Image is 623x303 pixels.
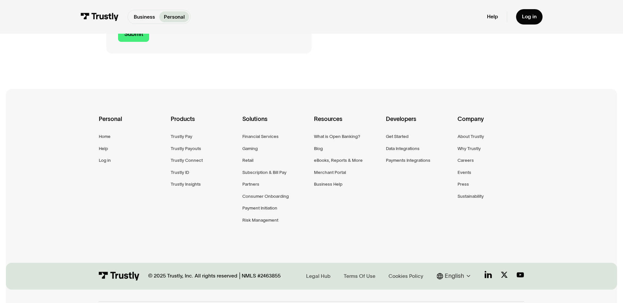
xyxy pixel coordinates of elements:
a: Business Help [314,180,342,188]
a: Help [99,145,108,152]
a: Why Trustly [458,145,481,152]
div: English [437,272,473,280]
a: Payment Initiation [242,204,277,212]
a: Data Integrations [386,145,420,152]
a: Careers [458,157,474,164]
a: Trustly ID [171,169,189,176]
a: Cookies Policy [386,272,425,281]
input: Submit [118,26,149,42]
a: Log in [516,9,543,25]
a: Risk Management [242,216,278,224]
div: Solutions [242,114,309,133]
div: Cookies Policy [389,273,423,280]
a: Partners [242,180,259,188]
div: Products [171,114,237,133]
a: Blog [314,145,323,152]
a: Log in [99,157,111,164]
div: Developers [386,114,452,133]
div: Personal [99,114,165,133]
a: Business [129,11,159,22]
div: Legal Hub [306,273,331,280]
a: Help [487,13,498,20]
a: Financial Services [242,133,279,140]
a: Home [99,133,111,140]
a: Legal Hub [304,272,333,281]
div: Terms Of Use [344,273,375,280]
a: Events [458,169,471,176]
a: Personal [159,11,189,22]
div: Resources [314,114,380,133]
div: NMLS #2463855 [242,273,281,279]
a: Consumer Onboarding [242,193,289,200]
a: Trustly Connect [171,157,203,164]
a: Merchant Portal [314,169,346,176]
img: Trustly Logo [80,13,119,21]
a: Trustly Insights [171,180,201,188]
a: Retail [242,157,253,164]
a: About Trustly [458,133,484,140]
img: Trustly Logo [99,272,139,280]
a: Trustly Payouts [171,145,201,152]
a: Trustly Pay [171,133,192,140]
p: Business [134,13,155,21]
p: Personal [164,13,185,21]
div: Company [458,114,524,133]
a: Press [458,180,469,188]
a: Payments Integrations [386,157,430,164]
a: Sustainability [458,193,484,200]
a: Get Started [386,133,408,140]
a: eBooks, Reports & More [314,157,363,164]
div: English [445,272,464,280]
a: What is Open Banking? [314,133,360,140]
a: Terms Of Use [341,272,377,281]
div: | [239,272,240,280]
a: Gaming [242,145,258,152]
a: Subscription & Bill Pay [242,169,286,176]
div: Log in [522,13,537,20]
div: © 2025 Trustly, Inc. All rights reserved [148,273,237,279]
